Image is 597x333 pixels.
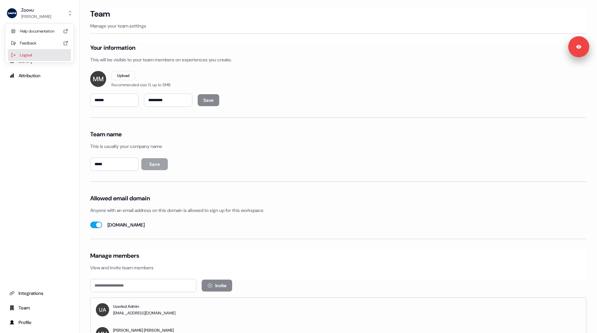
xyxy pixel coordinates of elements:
[8,25,71,37] div: Help documentation
[21,13,51,20] div: [PERSON_NAME]
[21,7,51,13] div: Zoovu
[8,49,71,61] div: Logout
[8,37,71,49] div: Feedback
[5,5,74,21] button: Zoovu[PERSON_NAME]
[5,24,74,62] div: Zoovu[PERSON_NAME]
